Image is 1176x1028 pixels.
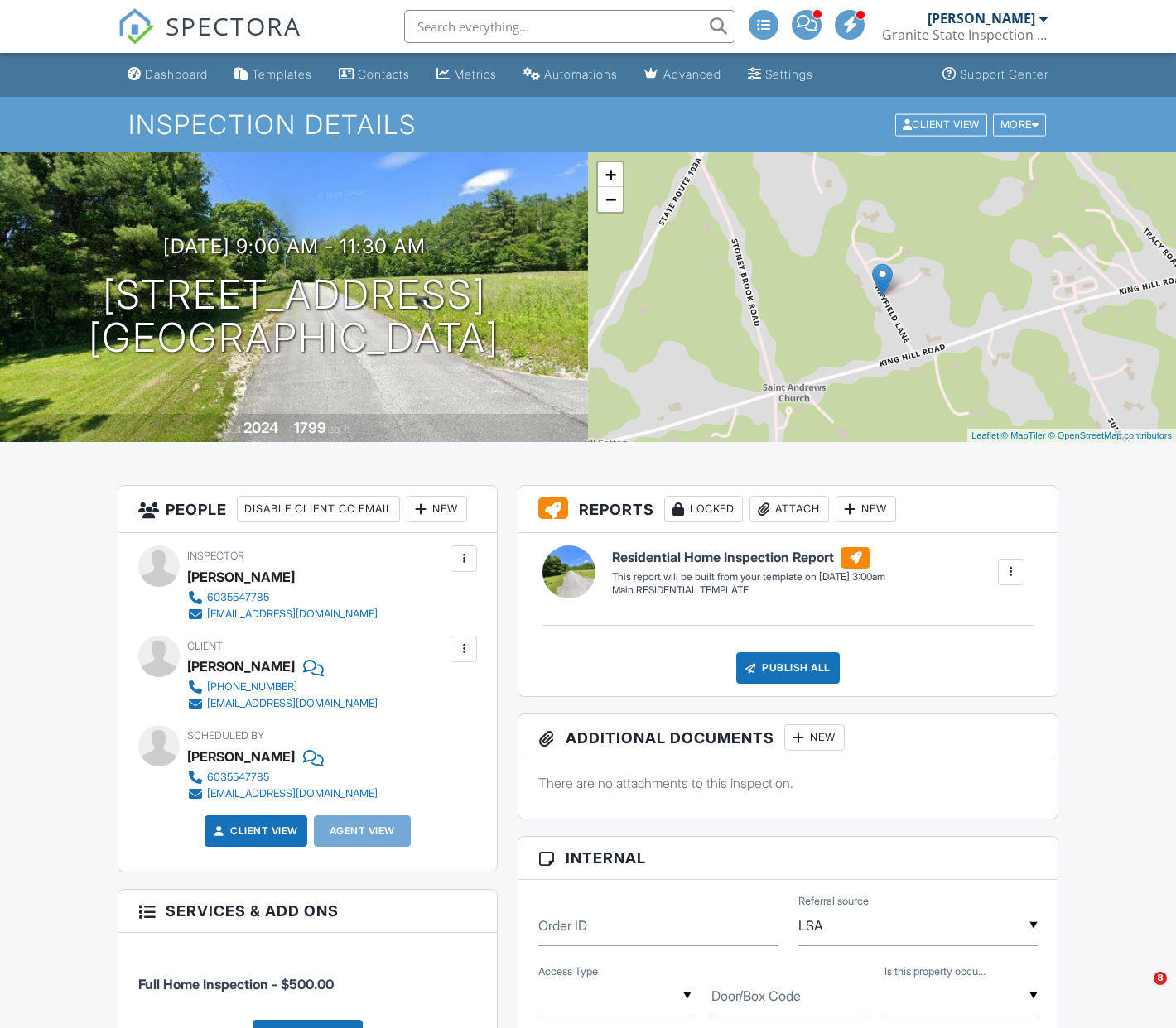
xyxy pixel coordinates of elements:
[89,273,499,361] h1: [STREET_ADDRESS] [GEOGRAPHIC_DATA]
[538,916,587,934] label: Order ID
[187,769,378,785] a: 6035547785
[332,60,417,90] a: Contacts
[128,110,1048,139] h1: Inspection Details
[663,67,721,81] div: Advanced
[895,113,987,136] div: Client View
[612,547,885,569] h6: Residential Home Inspection Report
[1048,430,1172,440] a: © OpenStreetMap contributors
[138,976,334,992] span: Full Home Inspection - $500.00
[784,724,845,751] div: New
[243,419,278,436] div: 2024
[736,652,840,684] div: Publish All
[741,60,820,90] a: Settings
[538,774,1038,792] p: There are no attachments to this inspection.
[207,680,297,694] div: [PHONE_NUMBER]
[187,744,295,769] div: [PERSON_NAME]
[187,589,378,606] a: 6035547785
[329,423,352,435] span: sq. ft.
[517,60,624,90] a: Automations (Advanced)
[1001,430,1046,440] a: © MapTiler
[882,26,1048,43] div: Granite State Inspection Services, LLC
[749,496,829,522] div: Attach
[884,964,986,979] label: Is this property occupied?
[138,945,477,1006] li: Service: Full Home Inspection
[765,67,813,81] div: Settings
[518,714,1058,761] h3: Additional Documents
[928,10,1035,26] div: [PERSON_NAME]
[638,60,728,90] a: Advanced
[187,729,264,742] span: Scheduled By
[358,67,410,81] div: Contacts
[971,430,999,440] a: Leaflet
[836,496,896,522] div: New
[187,654,295,679] div: [PERSON_NAME]
[960,67,1048,81] div: Support Center
[252,67,312,81] div: Templates
[118,486,497,533] h3: People
[967,429,1176,443] div: |
[294,419,326,436] div: 1799
[798,894,869,909] label: Referral source
[166,8,301,43] span: SPECTORA
[187,695,378,712] a: [EMAIL_ADDRESS][DOMAIN_NAME]
[228,60,319,90] a: Templates
[404,10,735,43] input: Search everything...
[118,8,154,45] img: The Best Home Inspection Software - Spectora
[598,162,623,187] a: Zoom in
[430,60,504,90] a: Metrics
[237,496,400,522] div: Disable Client CC Email
[518,837,1058,880] h3: Internal
[187,550,244,562] span: Inspector
[612,584,885,598] div: Main RESIDENTIAL TEMPLATE
[121,60,214,90] a: Dashboard
[207,787,378,800] div: [EMAIL_ADDRESS][DOMAIN_NAME]
[145,67,208,81] div: Dashboard
[187,785,378,802] a: [EMAIL_ADDRESS][DOMAIN_NAME]
[187,640,223,652] span: Client
[664,496,743,522] div: Locked
[187,606,378,622] a: [EMAIL_ADDRESS][DOMAIN_NAME]
[1154,972,1167,985] span: 8
[223,423,241,435] span: Built
[207,591,269,604] div: 6035547785
[1120,972,1159,1011] iframe: Intercom live chat
[544,67,618,81] div: Automations
[454,67,497,81] div: Metrics
[207,697,378,710] div: [EMAIL_ADDRESS][DOMAIN_NAME]
[187,679,378,695] a: [PHONE_NUMBER]
[936,60,1055,90] a: Support Center
[894,118,991,130] a: Client View
[118,22,301,57] a: SPECTORA
[598,187,623,212] a: Zoom out
[210,823,298,839] a: Client View
[207,771,269,784] div: 6035547785
[163,235,426,257] h3: [DATE] 9:00 am - 11:30 am
[187,564,295,589] div: [PERSON_NAME]
[118,890,497,933] h3: Services & Add ons
[711,976,865,1016] input: Door/Box Code
[407,496,467,522] div: New
[518,486,1058,533] h3: Reports
[612,570,885,584] div: This report will be built from your template on [DATE] 3:00am
[207,608,378,621] div: [EMAIL_ADDRESS][DOMAIN_NAME]
[711,987,801,1005] label: Door/Box Code
[993,113,1047,136] div: More
[538,964,598,979] label: Access Type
